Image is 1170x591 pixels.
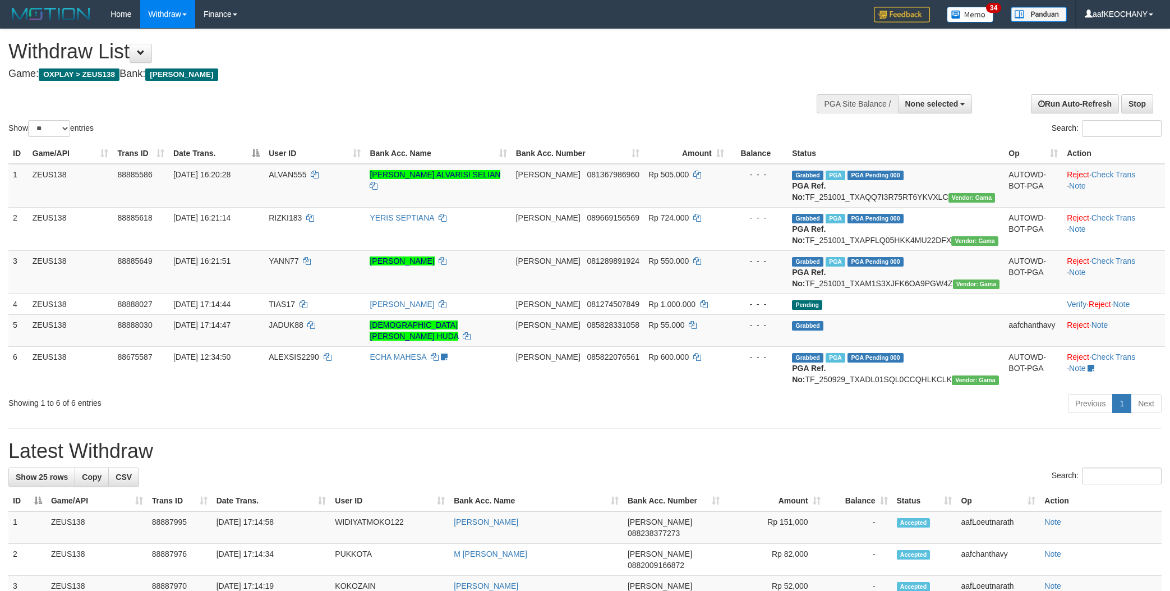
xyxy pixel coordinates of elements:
[47,491,148,511] th: Game/API: activate to sort column ascending
[1052,468,1162,484] label: Search:
[792,257,823,267] span: Grabbed
[28,250,113,294] td: ZEUS138
[8,120,94,137] label: Show entries
[733,319,783,331] div: - - -
[1069,181,1086,190] a: Note
[1131,394,1162,413] a: Next
[787,143,1004,164] th: Status
[269,213,302,222] span: RIZKI183
[454,549,527,558] a: M [PERSON_NAME]
[28,120,70,137] select: Showentries
[1062,143,1165,164] th: Action
[1067,256,1089,265] a: Reject
[644,143,729,164] th: Amount: activate to sort column ascending
[1091,213,1136,222] a: Check Trans
[1082,468,1162,484] input: Search:
[1062,314,1165,346] td: ·
[1044,549,1061,558] a: Note
[173,170,231,179] span: [DATE] 16:20:28
[1082,120,1162,137] input: Search:
[792,214,823,223] span: Grabbed
[724,544,825,576] td: Rp 82,000
[8,491,47,511] th: ID: activate to sort column descending
[1121,94,1153,113] a: Stop
[28,294,113,314] td: ZEUS138
[330,544,449,576] td: PUKKOTA
[516,170,581,179] span: [PERSON_NAME]
[628,517,692,526] span: [PERSON_NAME]
[8,68,769,80] h4: Game: Bank:
[117,320,152,329] span: 88888030
[792,364,826,384] b: PGA Ref. No:
[117,300,152,309] span: 88888027
[648,320,685,329] span: Rp 55.000
[733,212,783,223] div: - - -
[1112,394,1131,413] a: 1
[648,256,689,265] span: Rp 550.000
[1091,170,1136,179] a: Check Trans
[826,214,845,223] span: Marked by aafanarl
[587,170,639,179] span: Copy 081367986960 to clipboard
[897,550,931,560] span: Accepted
[454,581,518,590] a: [PERSON_NAME]
[117,170,152,179] span: 88885586
[587,352,639,361] span: Copy 085822076561 to clipboard
[113,143,168,164] th: Trans ID: activate to sort column ascending
[169,143,264,164] th: Date Trans.: activate to sort column descending
[39,68,119,81] span: OXPLAY > ZEUS138
[1052,120,1162,137] label: Search:
[8,207,28,250] td: 2
[1089,300,1111,309] a: Reject
[173,213,231,222] span: [DATE] 16:21:14
[516,213,581,222] span: [PERSON_NAME]
[792,300,822,310] span: Pending
[792,353,823,363] span: Grabbed
[148,511,212,544] td: 88887995
[847,353,904,363] span: PGA Pending
[1068,394,1113,413] a: Previous
[892,491,957,511] th: Status: activate to sort column ascending
[1011,7,1067,22] img: panduan.png
[516,320,581,329] span: [PERSON_NAME]
[512,143,644,164] th: Bank Acc. Number: activate to sort column ascending
[370,352,426,361] a: ECHA MAHESA
[173,352,231,361] span: [DATE] 12:34:50
[792,268,826,288] b: PGA Ref. No:
[370,213,434,222] a: YERIS SEPTIANA
[330,511,449,544] td: WIDIYATMOKO122
[269,352,319,361] span: ALEXSIS2290
[898,94,973,113] button: None selected
[370,256,434,265] a: [PERSON_NAME]
[1067,352,1089,361] a: Reject
[787,207,1004,250] td: TF_251001_TXAPFLQ05HKK4MU22DFX
[792,181,826,201] b: PGA Ref. No:
[587,256,639,265] span: Copy 081289891924 to clipboard
[897,518,931,528] span: Accepted
[1069,225,1086,233] a: Note
[787,346,1004,390] td: TF_250929_TXADL01SQL0CCQHLKCLK
[173,320,231,329] span: [DATE] 17:14:47
[8,440,1162,462] h1: Latest Withdraw
[648,300,695,309] span: Rp 1.000.000
[1004,346,1062,390] td: AUTOWD-BOT-PGA
[628,529,680,538] span: Copy 088238377273 to clipboard
[874,7,930,22] img: Feedback.jpg
[370,300,434,309] a: [PERSON_NAME]
[826,257,845,267] span: Marked by aafanarl
[28,346,113,390] td: ZEUS138
[787,164,1004,208] td: TF_251001_TXAQQ7I3R75RT6YKVXLC
[212,511,331,544] td: [DATE] 17:14:58
[1044,581,1061,590] a: Note
[729,143,787,164] th: Balance
[956,491,1040,511] th: Op: activate to sort column ascending
[173,256,231,265] span: [DATE] 16:21:51
[956,544,1040,576] td: aafchanthavy
[1091,352,1136,361] a: Check Trans
[28,207,113,250] td: ZEUS138
[724,491,825,511] th: Amount: activate to sort column ascending
[269,300,295,309] span: TIAS17
[1113,300,1130,309] a: Note
[724,511,825,544] td: Rp 151,000
[1004,250,1062,294] td: AUTOWD-BOT-PGA
[449,491,623,511] th: Bank Acc. Name: activate to sort column ascending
